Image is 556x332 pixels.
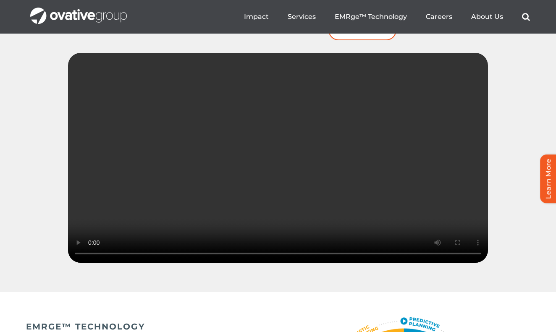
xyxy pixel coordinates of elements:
a: OG_Full_horizontal_WHT [30,7,127,15]
a: Careers [426,13,452,21]
a: Impact [244,13,269,21]
a: EMRge™ Technology [335,13,407,21]
h5: EMRGE™ TECHNOLOGY [26,322,278,332]
nav: Menu [244,3,530,30]
a: Services [288,13,316,21]
a: Search [522,13,530,21]
a: About Us [471,13,503,21]
video: Sorry, your browser doesn't support embedded videos. [68,53,488,263]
